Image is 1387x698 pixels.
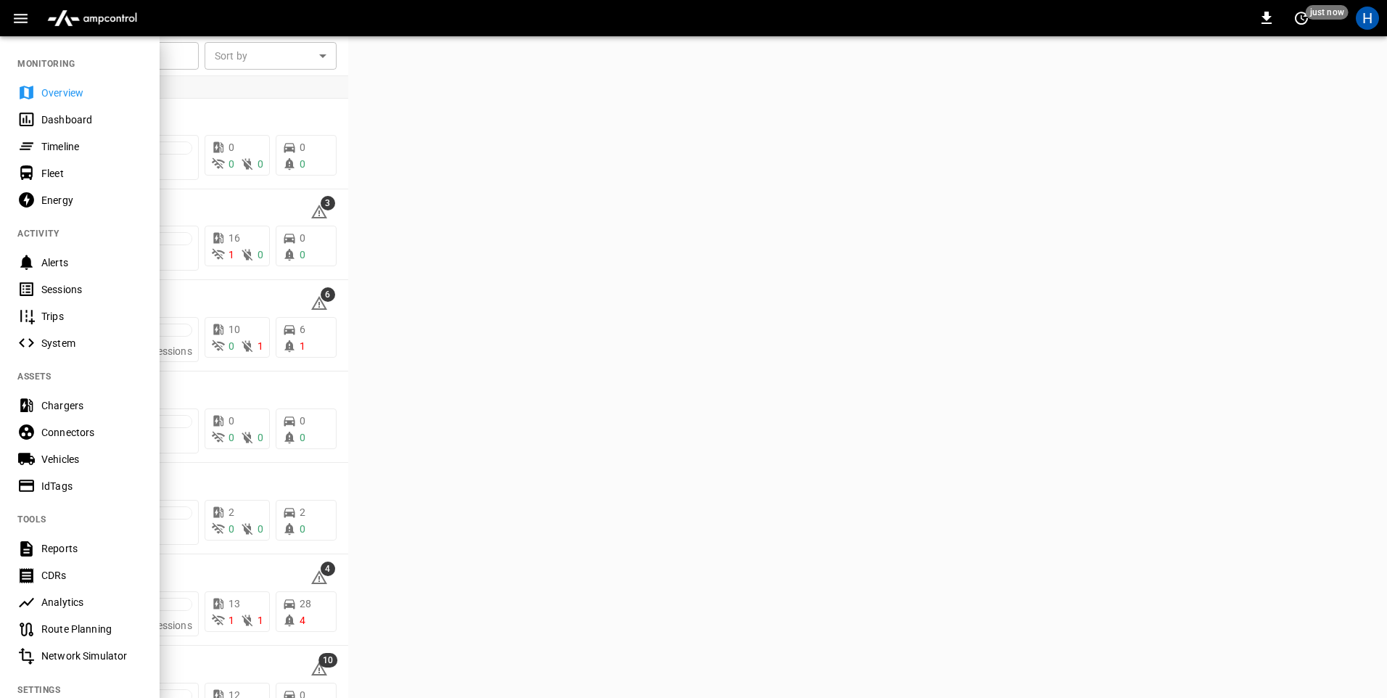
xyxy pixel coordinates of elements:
[41,309,142,324] div: Trips
[41,4,143,32] img: ampcontrol.io logo
[41,595,142,609] div: Analytics
[41,86,142,100] div: Overview
[41,193,142,208] div: Energy
[41,649,142,663] div: Network Simulator
[41,541,142,556] div: Reports
[41,479,142,493] div: IdTags
[41,452,142,467] div: Vehicles
[41,336,142,350] div: System
[41,622,142,636] div: Route Planning
[1290,7,1313,30] button: set refresh interval
[1356,7,1379,30] div: profile-icon
[41,568,142,583] div: CDRs
[41,139,142,154] div: Timeline
[41,282,142,297] div: Sessions
[1306,5,1349,20] span: just now
[41,112,142,127] div: Dashboard
[41,166,142,181] div: Fleet
[41,425,142,440] div: Connectors
[41,398,142,413] div: Chargers
[41,255,142,270] div: Alerts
